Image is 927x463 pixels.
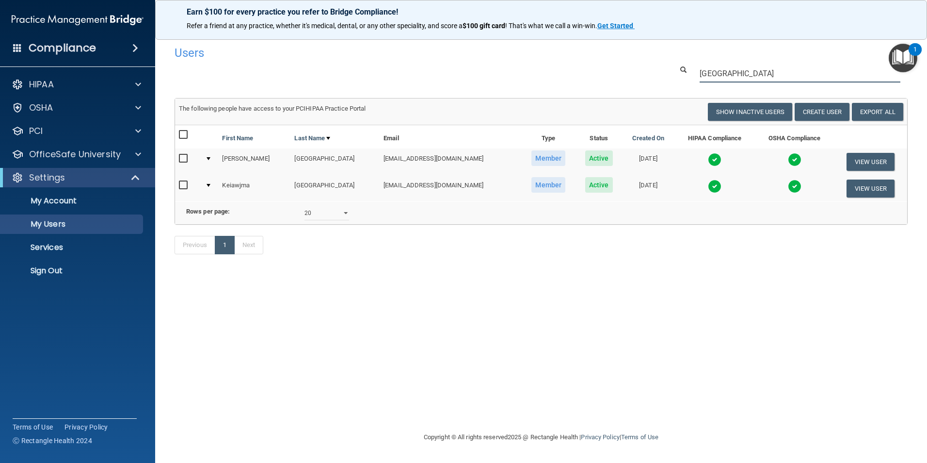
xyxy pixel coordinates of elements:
[380,125,521,149] th: Email
[29,149,121,160] p: OfficeSafe University
[581,433,619,441] a: Privacy Policy
[700,65,900,83] input: Search
[708,103,792,121] button: Show Inactive Users
[889,44,917,72] button: Open Resource Center, 1 new notification
[585,177,613,193] span: Active
[6,243,139,252] p: Services
[576,125,623,149] th: Status
[29,125,43,137] p: PCI
[6,219,139,229] p: My Users
[852,103,903,121] a: Export All
[218,175,290,201] td: Keiawjma
[632,132,664,144] a: Created On
[380,175,521,201] td: [EMAIL_ADDRESS][DOMAIN_NAME]
[788,153,801,166] img: tick.e7d51cea.svg
[597,22,633,30] strong: Get Started
[622,175,674,201] td: [DATE]
[175,47,596,59] h4: Users
[29,41,96,55] h4: Compliance
[218,149,290,175] td: [PERSON_NAME]
[12,102,141,114] a: OSHA
[505,22,597,30] span: ! That's what we call a win-win.
[531,177,565,193] span: Member
[187,7,895,17] p: Earn $100 for every practice you refer to Bridge Compliance!
[795,103,849,121] button: Create User
[622,149,674,175] td: [DATE]
[847,180,895,198] button: View User
[186,208,230,215] b: Rows per page:
[222,132,253,144] a: First Name
[29,79,54,90] p: HIPAA
[290,149,380,175] td: [GEOGRAPHIC_DATA]
[597,22,635,30] a: Get Started
[621,433,658,441] a: Terms of Use
[463,22,505,30] strong: $100 gift card
[215,236,235,254] a: 1
[521,125,576,149] th: Type
[29,172,65,183] p: Settings
[847,153,895,171] button: View User
[234,236,263,254] a: Next
[788,180,801,193] img: tick.e7d51cea.svg
[364,422,718,453] div: Copyright © All rights reserved 2025 @ Rectangle Health | |
[12,10,144,30] img: PMB logo
[708,180,721,193] img: tick.e7d51cea.svg
[12,79,141,90] a: HIPAA
[755,125,833,149] th: OSHA Compliance
[585,150,613,166] span: Active
[531,150,565,166] span: Member
[179,105,366,112] span: The following people have access to your PCIHIPAA Practice Portal
[708,153,721,166] img: tick.e7d51cea.svg
[12,149,141,160] a: OfficeSafe University
[64,422,108,432] a: Privacy Policy
[6,196,139,206] p: My Account
[29,102,53,114] p: OSHA
[187,22,463,30] span: Refer a friend at any practice, whether it's medical, dental, or any other speciality, and score a
[290,175,380,201] td: [GEOGRAPHIC_DATA]
[380,149,521,175] td: [EMAIL_ADDRESS][DOMAIN_NAME]
[12,125,141,137] a: PCI
[294,132,330,144] a: Last Name
[175,236,215,254] a: Previous
[6,266,139,276] p: Sign Out
[674,125,755,149] th: HIPAA Compliance
[13,436,92,446] span: Ⓒ Rectangle Health 2024
[12,172,141,183] a: Settings
[13,422,53,432] a: Terms of Use
[913,50,917,62] div: 1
